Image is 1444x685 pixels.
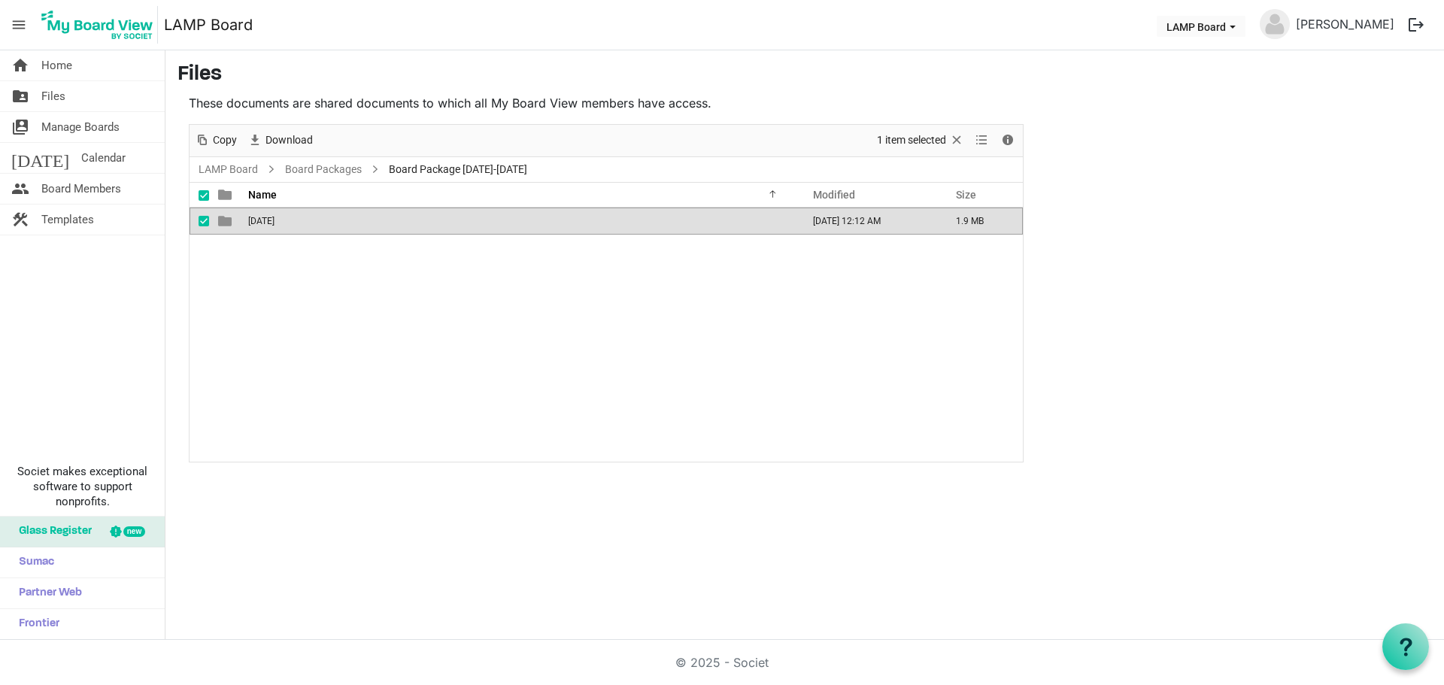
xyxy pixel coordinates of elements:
span: home [11,50,29,80]
span: Modified [813,189,855,201]
span: 1 item selected [875,131,948,150]
div: Details [995,125,1021,156]
span: people [11,174,29,204]
a: My Board View Logo [37,6,164,44]
p: These documents are shared documents to which all My Board View members have access. [189,94,1024,112]
button: LAMP Board dropdownbutton [1157,16,1245,37]
span: Home [41,50,72,80]
a: © 2025 - Societ [675,655,769,670]
img: no-profile-picture.svg [1260,9,1290,39]
td: checkbox [190,208,209,235]
span: [DATE] [248,216,275,226]
span: Sumac [11,547,54,577]
td: is template cell column header type [209,208,244,235]
button: Details [998,131,1018,150]
span: folder_shared [11,81,29,111]
span: Glass Register [11,517,92,547]
span: Download [264,131,314,150]
span: Partner Web [11,578,82,608]
span: Societ makes exceptional software to support nonprofits. [7,464,158,509]
img: My Board View Logo [37,6,158,44]
span: menu [5,11,33,39]
span: construction [11,205,29,235]
span: Frontier [11,609,59,639]
div: new [123,526,145,537]
span: Size [956,189,976,201]
button: Download [245,131,316,150]
span: Calendar [81,143,126,173]
a: LAMP Board [164,10,253,40]
span: Board Members [41,174,121,204]
span: switch_account [11,112,29,142]
td: October 11, 2025 12:12 AM column header Modified [797,208,940,235]
button: View dropdownbutton [972,131,990,150]
td: 1.9 MB is template cell column header Size [940,208,1023,235]
button: Copy [193,131,240,150]
span: Manage Boards [41,112,120,142]
span: Board Package [DATE]-[DATE] [386,160,530,179]
a: LAMP Board [196,160,261,179]
div: Copy [190,125,242,156]
button: logout [1400,9,1432,41]
a: Board Packages [282,160,365,179]
div: Download [242,125,318,156]
div: View [969,125,995,156]
span: Name [248,189,277,201]
a: [PERSON_NAME] [1290,9,1400,39]
div: Clear selection [872,125,969,156]
span: [DATE] [11,143,69,173]
span: Copy [211,131,238,150]
span: Templates [41,205,94,235]
h3: Files [177,62,1432,88]
button: Selection [875,131,967,150]
span: Files [41,81,65,111]
td: October 2025 is template cell column header Name [244,208,797,235]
